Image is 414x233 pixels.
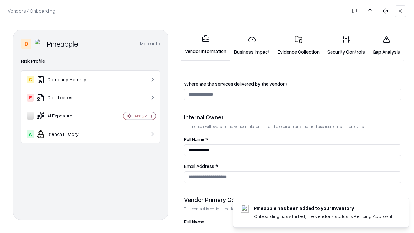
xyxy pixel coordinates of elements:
[27,76,104,83] div: Company Maturity
[274,30,323,61] a: Evidence Collection
[34,39,44,49] img: Pineapple
[21,57,160,65] div: Risk Profile
[8,7,55,14] p: Vendors / Onboarding
[230,30,274,61] a: Business Impact
[241,205,249,213] img: pineappleenergy.com
[47,39,78,49] div: Pineapple
[184,164,401,169] label: Email Address *
[27,130,104,138] div: Breach History
[184,137,401,142] label: Full Name *
[140,38,160,50] button: More info
[369,30,404,61] a: Gap Analysis
[135,113,152,118] div: Analyzing
[184,124,401,129] p: This person will oversee the vendor relationship and coordinate any required assessments or appro...
[181,30,230,61] a: Vendor Information
[323,30,369,61] a: Security Controls
[184,219,401,224] label: Full Name
[254,213,393,220] div: Onboarding has started, the vendor's status is Pending Approval.
[27,94,104,102] div: Certificates
[27,76,34,83] div: C
[254,205,393,212] div: Pineapple has been added to your inventory
[27,94,34,102] div: F
[27,130,34,138] div: A
[21,39,31,49] div: D
[184,206,401,212] p: This contact is designated to receive the assessment request from Shift
[184,113,401,121] div: Internal Owner
[184,196,401,204] div: Vendor Primary Contact
[27,112,104,120] div: AI Exposure
[184,82,401,86] label: Where are the services delivered by the vendor?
